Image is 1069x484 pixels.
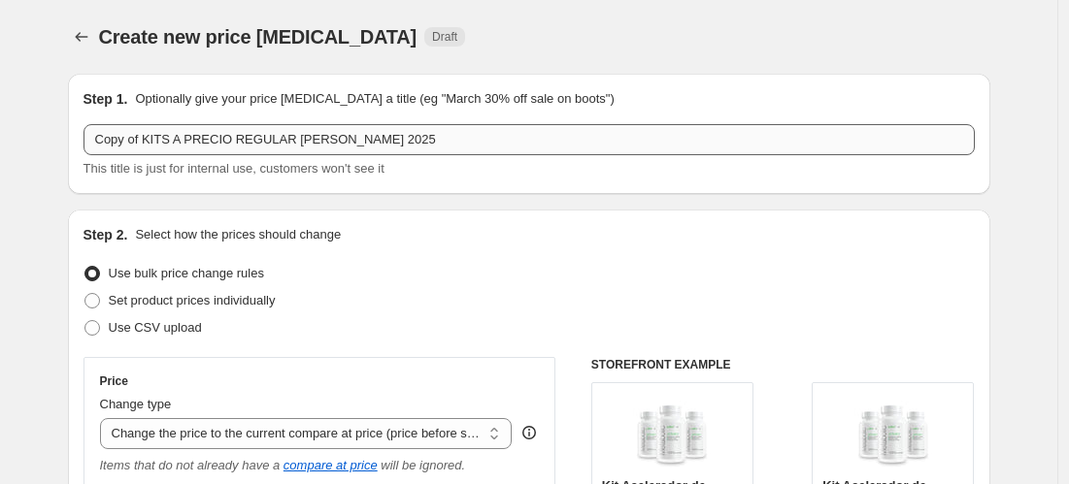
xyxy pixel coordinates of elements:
[100,397,172,411] span: Change type
[284,458,378,472] button: compare at price
[84,225,128,244] h2: Step 2.
[84,161,384,176] span: This title is just for internal use, customers won't see it
[100,458,281,472] i: Items that do not already have a
[84,89,128,109] h2: Step 1.
[432,29,457,45] span: Draft
[68,23,95,50] button: Price change jobs
[109,293,276,307] span: Set product prices individually
[84,124,975,155] input: 30% off holiday sale
[99,26,418,48] span: Create new price [MEDICAL_DATA]
[109,320,202,335] span: Use CSV upload
[109,266,264,280] span: Use bulk price change rules
[633,393,711,470] img: metabolicactivator03_80x.jpg
[591,357,975,372] h6: STOREFRONT EXAMPLE
[135,89,614,109] p: Optionally give your price [MEDICAL_DATA] a title (eg "March 30% off sale on boots")
[854,393,932,470] img: metabolicactivator03_80x.jpg
[519,423,539,442] div: help
[100,373,128,389] h3: Price
[381,458,465,472] i: will be ignored.
[135,225,341,244] p: Select how the prices should change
